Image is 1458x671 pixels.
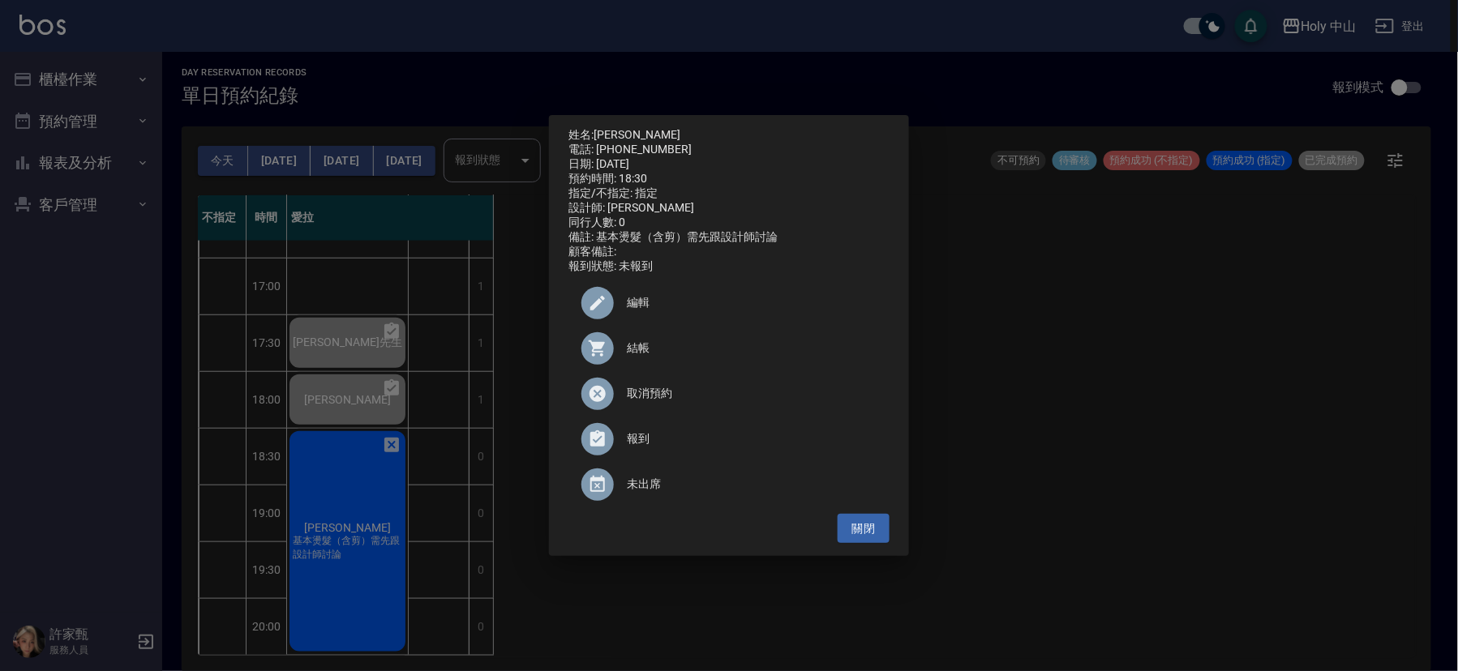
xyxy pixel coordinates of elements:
[568,326,890,371] a: 結帳
[568,172,890,186] div: 預約時間: 18:30
[627,294,877,311] span: 編輯
[568,280,890,326] div: 編輯
[627,476,877,493] span: 未出席
[568,186,890,201] div: 指定/不指定: 指定
[627,385,877,402] span: 取消預約
[568,462,890,507] div: 未出席
[568,143,890,157] div: 電話: [PHONE_NUMBER]
[568,201,890,216] div: 設計師: [PERSON_NAME]
[568,259,890,274] div: 報到狀態: 未報到
[568,157,890,172] div: 日期: [DATE]
[627,340,877,357] span: 結帳
[568,230,890,245] div: 備註: 基本燙髮（含剪）需先跟設計師討論
[568,371,890,417] div: 取消預約
[568,245,890,259] div: 顧客備註:
[594,128,680,141] a: [PERSON_NAME]
[627,430,877,447] span: 報到
[568,417,890,462] div: 報到
[838,514,890,544] button: 關閉
[568,128,890,143] p: 姓名:
[568,216,890,230] div: 同行人數: 0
